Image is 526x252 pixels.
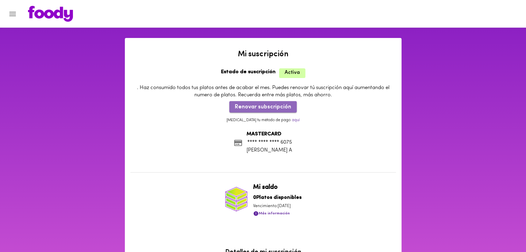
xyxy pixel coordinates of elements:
p: aquí [292,118,300,123]
b: 0 Platos disponibles [253,195,302,200]
p: [PERSON_NAME] A [247,147,292,154]
p: . Haz consumido todos tus platos antes de acabar el mes. Puedes renovar tú suscripción aquí aumen... [130,84,396,99]
span: Renovar subscripción [235,104,291,110]
button: Menu [4,6,21,22]
iframe: Messagebird Livechat Widget [486,212,519,245]
img: logo.png [28,6,73,22]
b: Estado de suscripción [221,69,276,75]
button: Renovar subscripción [229,101,297,113]
button: Más información [253,209,290,218]
p: [MEDICAL_DATA] tu método de pago [130,118,396,125]
b: MASTERCARD [247,132,282,137]
b: Mi saldo [253,184,278,191]
h2: Mi suscripción [130,50,396,59]
span: Activa [279,68,305,78]
p: Vencimiento: [DATE] [253,203,302,209]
